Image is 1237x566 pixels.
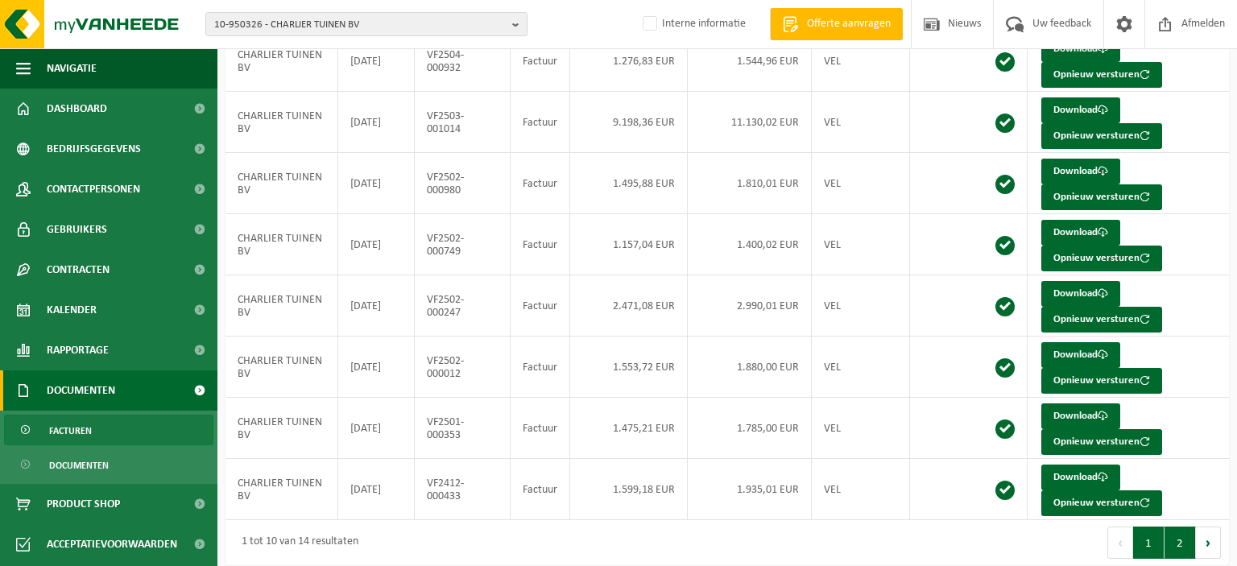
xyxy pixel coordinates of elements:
button: Opnieuw versturen [1041,246,1162,271]
a: Documenten [4,449,213,480]
td: 2.471,08 EUR [570,275,688,337]
td: 1.495,88 EUR [570,153,688,214]
td: VEL [812,214,910,275]
td: 1.785,00 EUR [688,398,812,459]
span: Gebruikers [47,209,107,250]
span: Kalender [47,290,97,330]
td: [DATE] [338,214,416,275]
button: Opnieuw versturen [1041,429,1162,455]
td: 1.544,96 EUR [688,31,812,92]
td: 1.157,04 EUR [570,214,688,275]
td: Factuur [511,92,570,153]
a: Offerte aanvragen [770,8,903,40]
td: CHARLIER TUINEN BV [225,92,338,153]
td: VF2502-000980 [415,153,511,214]
span: Offerte aanvragen [803,16,895,32]
td: [DATE] [338,153,416,214]
td: VEL [812,92,910,153]
td: [DATE] [338,337,416,398]
button: 2 [1165,527,1196,559]
td: [DATE] [338,31,416,92]
span: Rapportage [47,330,109,370]
td: Factuur [511,398,570,459]
td: 1.553,72 EUR [570,337,688,398]
span: Documenten [49,450,109,481]
td: 1.935,01 EUR [688,459,812,520]
a: Download [1041,465,1120,490]
td: 1.810,01 EUR [688,153,812,214]
div: 1 tot 10 van 14 resultaten [234,528,358,557]
button: Opnieuw versturen [1041,123,1162,149]
td: [DATE] [338,275,416,337]
td: Factuur [511,337,570,398]
span: 10-950326 - CHARLIER TUINEN BV [214,13,506,37]
button: 10-950326 - CHARLIER TUINEN BV [205,12,527,36]
td: VF2502-000012 [415,337,511,398]
td: CHARLIER TUINEN BV [225,214,338,275]
td: Factuur [511,214,570,275]
td: VEL [812,31,910,92]
a: Download [1041,36,1120,62]
td: 2.990,01 EUR [688,275,812,337]
button: Opnieuw versturen [1041,490,1162,516]
button: Opnieuw versturen [1041,368,1162,394]
td: VEL [812,153,910,214]
button: Opnieuw versturen [1041,307,1162,333]
span: Bedrijfsgegevens [47,129,141,169]
td: VF2504-000932 [415,31,511,92]
button: Next [1196,527,1221,559]
a: Download [1041,281,1120,307]
td: Factuur [511,459,570,520]
td: 1.475,21 EUR [570,398,688,459]
td: [DATE] [338,398,416,459]
span: Navigatie [47,48,97,89]
td: CHARLIER TUINEN BV [225,337,338,398]
td: VEL [812,398,910,459]
td: 1.880,00 EUR [688,337,812,398]
td: Factuur [511,275,570,337]
td: Factuur [511,31,570,92]
a: Download [1041,342,1120,368]
td: 1.400,02 EUR [688,214,812,275]
a: Download [1041,403,1120,429]
span: Product Shop [47,484,120,524]
span: Dashboard [47,89,107,129]
td: VF2501-000353 [415,398,511,459]
a: Download [1041,97,1120,123]
td: CHARLIER TUINEN BV [225,31,338,92]
button: Previous [1107,527,1133,559]
td: [DATE] [338,459,416,520]
span: Facturen [49,415,92,446]
td: 1.276,83 EUR [570,31,688,92]
span: Contracten [47,250,110,290]
a: Download [1041,220,1120,246]
td: VF2412-000433 [415,459,511,520]
td: VEL [812,275,910,337]
span: Acceptatievoorwaarden [47,524,177,564]
td: 1.599,18 EUR [570,459,688,520]
a: Download [1041,159,1120,184]
button: 1 [1133,527,1165,559]
span: Contactpersonen [47,169,140,209]
td: 11.130,02 EUR [688,92,812,153]
td: CHARLIER TUINEN BV [225,459,338,520]
td: Factuur [511,153,570,214]
td: CHARLIER TUINEN BV [225,153,338,214]
td: VEL [812,337,910,398]
td: VF2502-000749 [415,214,511,275]
td: VF2502-000247 [415,275,511,337]
button: Opnieuw versturen [1041,184,1162,210]
button: Opnieuw versturen [1041,62,1162,88]
span: Documenten [47,370,115,411]
td: VF2503-001014 [415,92,511,153]
td: VEL [812,459,910,520]
td: CHARLIER TUINEN BV [225,398,338,459]
td: [DATE] [338,92,416,153]
label: Interne informatie [639,12,746,36]
td: 9.198,36 EUR [570,92,688,153]
td: CHARLIER TUINEN BV [225,275,338,337]
a: Facturen [4,415,213,445]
